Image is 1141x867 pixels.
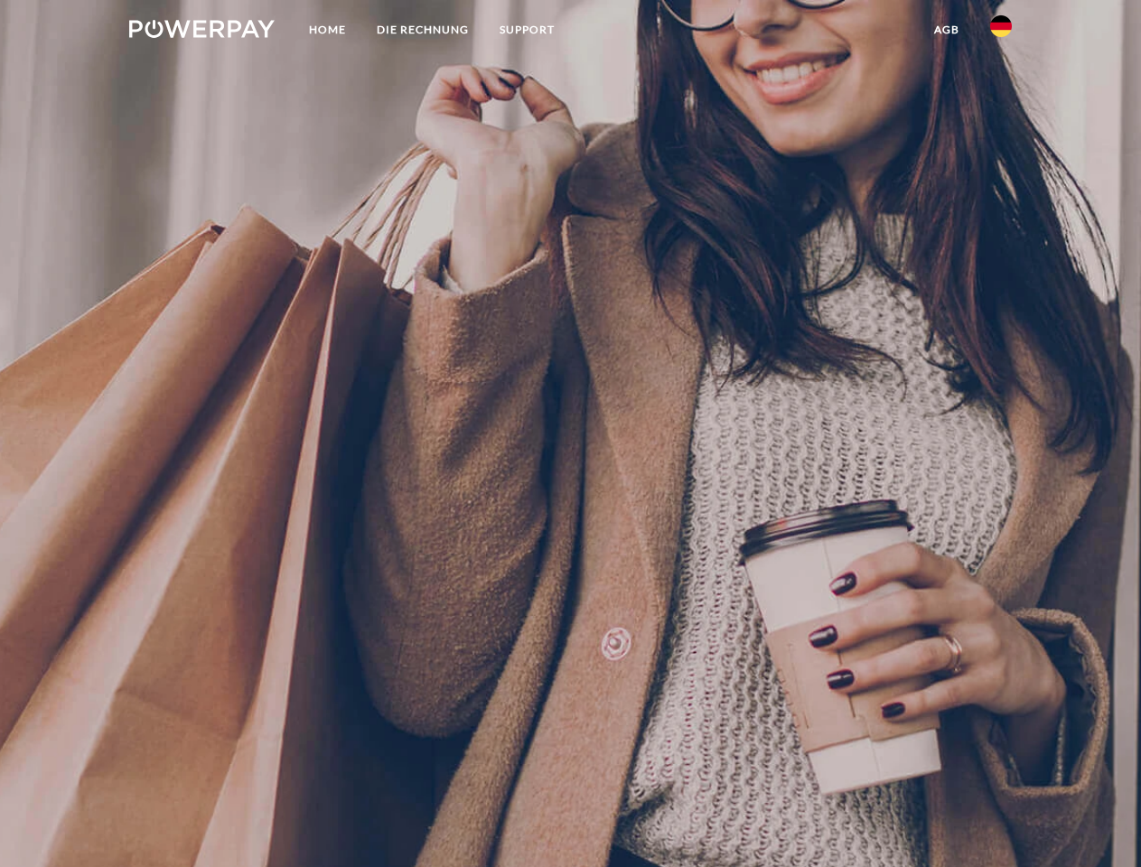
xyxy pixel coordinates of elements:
[129,20,275,38] img: logo-powerpay-white.svg
[990,15,1012,37] img: de
[484,14,570,46] a: SUPPORT
[361,14,484,46] a: DIE RECHNUNG
[294,14,361,46] a: Home
[919,14,975,46] a: agb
